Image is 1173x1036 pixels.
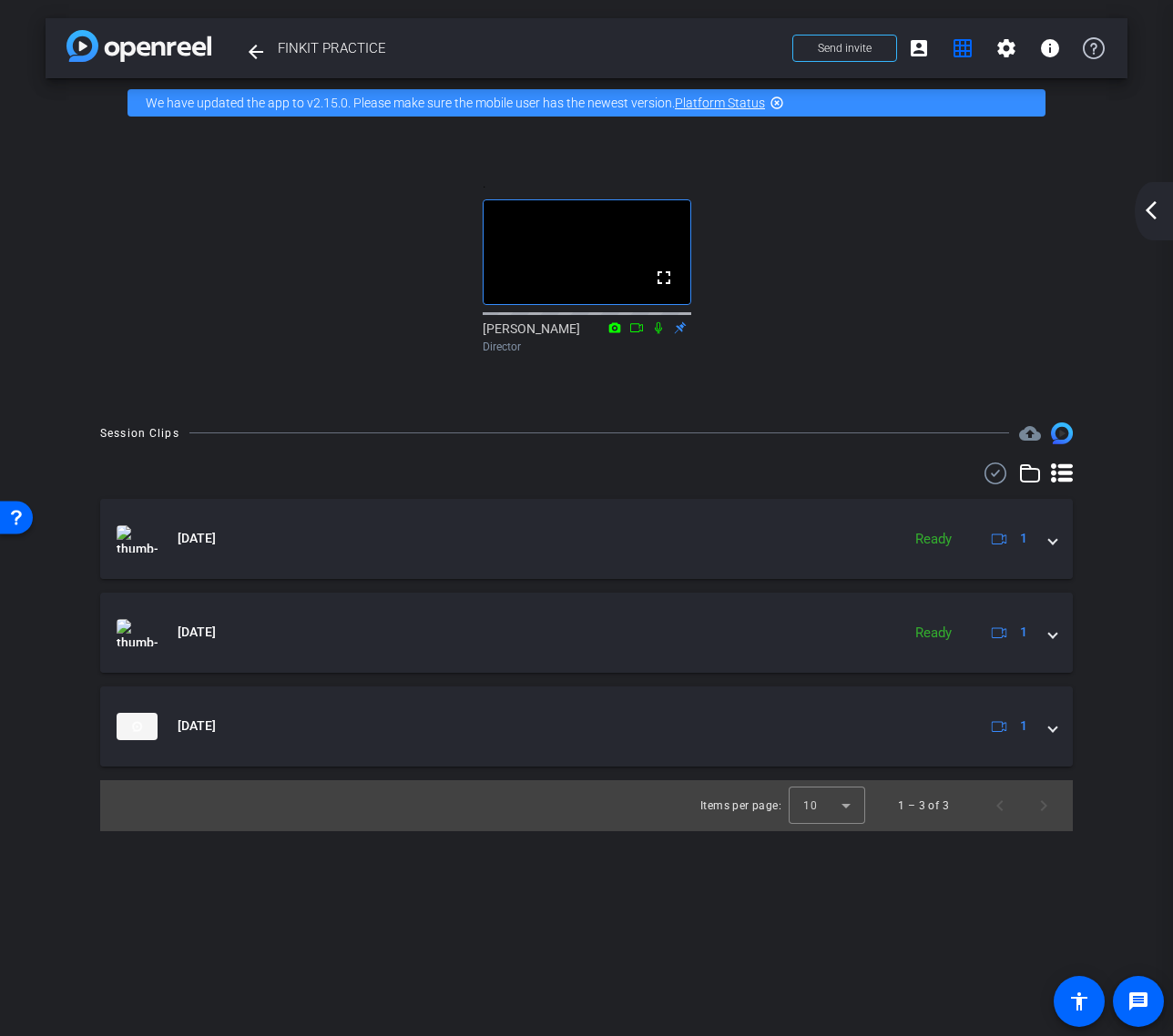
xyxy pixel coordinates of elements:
[818,41,872,56] span: Send invite
[700,797,781,815] div: Items per page:
[1020,529,1027,548] span: 1
[100,424,179,442] div: Session Clips
[178,716,216,736] span: [DATE]
[1068,990,1090,1012] mat-icon: accessibility
[1051,422,1073,444] img: Session clips
[117,619,158,646] img: thumb-nail
[100,499,1073,579] mat-expansion-panel-header: thumb-nail[DATE]Ready1
[792,35,897,62] button: Send invite
[1140,199,1162,221] mat-icon: arrow_back_ios_new
[178,623,216,642] span: [DATE]
[483,320,691,355] div: [PERSON_NAME]
[1019,422,1041,444] mat-icon: cloud_upload
[675,96,765,110] a: Platform Status
[1020,623,1027,642] span: 1
[278,30,781,66] span: FINKIT PRACTICE
[483,339,691,355] div: Director
[995,37,1017,59] mat-icon: settings
[952,37,974,59] mat-icon: grid_on
[1019,422,1041,444] span: Destinations for your clips
[1127,990,1149,1012] mat-icon: message
[483,168,691,199] div: .
[906,529,961,550] div: Ready
[117,525,158,553] img: thumb-nail
[245,41,267,63] mat-icon: arrow_back
[1020,716,1027,736] span: 1
[978,784,1022,828] button: Previous page
[1039,37,1061,59] mat-icon: info
[127,89,1045,117] div: We have updated the app to v2.15.0. Please make sure the mobile user has the newest version.
[66,30,211,62] img: app-logo
[100,593,1073,673] mat-expansion-panel-header: thumb-nail[DATE]Ready1
[1022,784,1066,828] button: Next page
[100,686,1073,767] mat-expansion-panel-header: thumb-nail[DATE]1
[178,529,216,548] span: [DATE]
[117,713,158,740] img: thumb-nail
[898,797,949,815] div: 1 – 3 of 3
[653,267,675,289] mat-icon: fullscreen
[906,623,961,644] div: Ready
[770,96,784,110] mat-icon: highlight_off
[908,37,930,59] mat-icon: account_box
